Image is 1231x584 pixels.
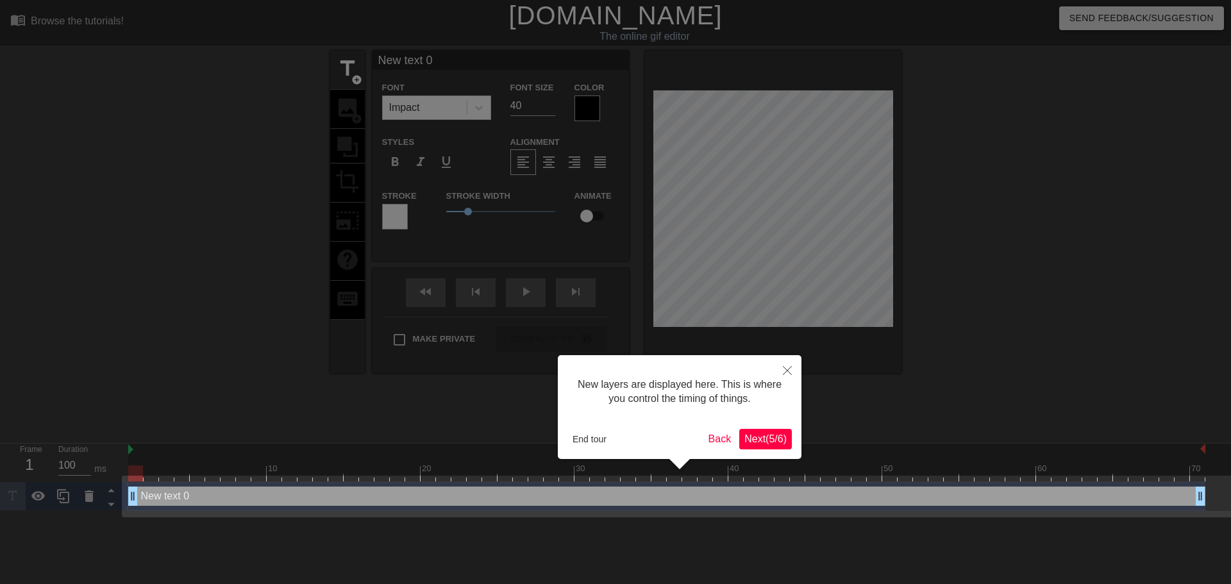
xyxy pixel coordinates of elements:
span: Next ( 5 / 6 ) [744,433,787,444]
button: Back [703,429,737,449]
button: Close [773,355,801,385]
button: Next [739,429,792,449]
div: New layers are displayed here. This is where you control the timing of things. [567,365,792,419]
button: End tour [567,430,612,449]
